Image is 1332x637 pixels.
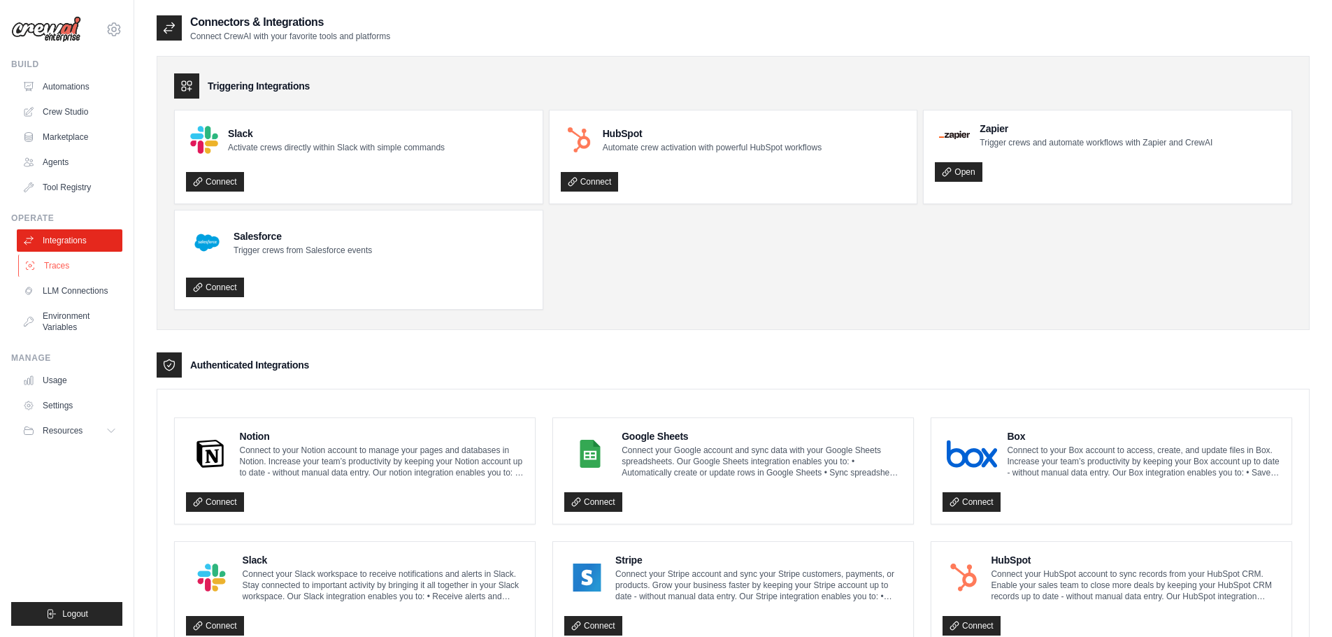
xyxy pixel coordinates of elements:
a: Traces [18,255,124,277]
a: Automations [17,76,122,98]
h4: Stripe [615,553,902,567]
a: Agents [17,151,122,173]
a: Connect [561,172,619,192]
h2: Connectors & Integrations [190,14,390,31]
a: Connect [186,278,244,297]
h4: Slack [243,553,524,567]
span: Logout [62,608,88,620]
p: Trigger crews from Salesforce events [234,245,372,256]
a: Integrations [17,229,122,252]
a: Usage [17,369,122,392]
img: Zapier Logo [939,131,970,139]
p: Connect to your Box account to access, create, and update files in Box. Increase your team’s prod... [1007,445,1280,478]
p: Connect your HubSpot account to sync records from your HubSpot CRM. Enable your sales team to clo... [991,568,1280,602]
img: HubSpot Logo [565,126,593,154]
img: Google Sheets Logo [568,440,612,468]
p: Connect to your Notion account to manage your pages and databases in Notion. Increase your team’s... [240,445,524,478]
div: Build [11,59,122,70]
button: Resources [17,420,122,442]
a: Connect [186,172,244,192]
span: Resources [43,425,83,436]
img: Slack Logo [190,564,233,592]
a: Connect [186,616,244,636]
div: Operate [11,213,122,224]
p: Connect your Stripe account and sync your Stripe customers, payments, or products. Grow your busi... [615,568,902,602]
a: Connect [186,492,244,512]
a: Marketplace [17,126,122,148]
a: Crew Studio [17,101,122,123]
img: HubSpot Logo [947,564,981,592]
h4: HubSpot [991,553,1280,567]
a: Open [935,162,982,182]
div: Manage [11,352,122,364]
img: Box Logo [947,440,997,468]
p: Connect CrewAI with your favorite tools and platforms [190,31,390,42]
h4: Notion [240,429,524,443]
a: Connect [564,616,622,636]
p: Connect your Google account and sync data with your Google Sheets spreadsheets. Our Google Sheets... [622,445,902,478]
h4: Salesforce [234,229,372,243]
p: Trigger crews and automate workflows with Zapier and CrewAI [980,137,1212,148]
p: Connect your Slack workspace to receive notifications and alerts in Slack. Stay connected to impo... [243,568,524,602]
h4: HubSpot [603,127,822,141]
img: Slack Logo [190,126,218,154]
p: Activate crews directly within Slack with simple commands [228,142,445,153]
img: Logo [11,16,81,43]
a: Tool Registry [17,176,122,199]
a: Environment Variables [17,305,122,338]
a: Connect [564,492,622,512]
h4: Zapier [980,122,1212,136]
p: Automate crew activation with powerful HubSpot workflows [603,142,822,153]
img: Notion Logo [190,440,230,468]
h4: Box [1007,429,1280,443]
h4: Google Sheets [622,429,902,443]
button: Logout [11,602,122,626]
a: Connect [943,492,1001,512]
img: Stripe Logo [568,564,606,592]
a: Connect [943,616,1001,636]
img: Salesforce Logo [190,226,224,259]
a: Settings [17,394,122,417]
h3: Triggering Integrations [208,79,310,93]
h3: Authenticated Integrations [190,358,309,372]
h4: Slack [228,127,445,141]
a: LLM Connections [17,280,122,302]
